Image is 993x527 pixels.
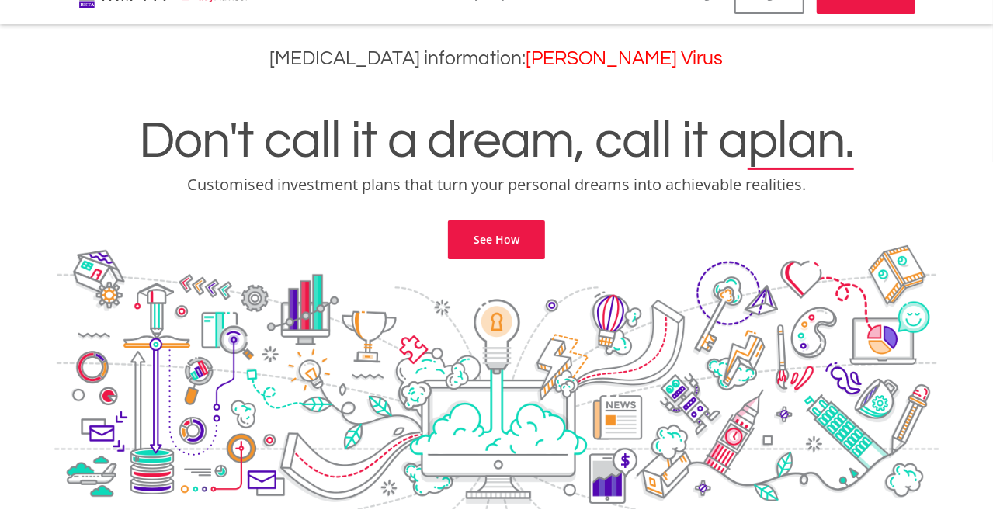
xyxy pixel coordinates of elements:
[448,220,545,259] a: See How
[12,115,981,168] h1: Don't call it a dream, call it a
[526,49,724,68] a: [PERSON_NAME] Virus
[12,174,981,196] p: Customised investment plans that turn your personal dreams into achievable realities.
[12,47,981,70] h3: [MEDICAL_DATA] information:
[748,115,854,168] span: plan.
